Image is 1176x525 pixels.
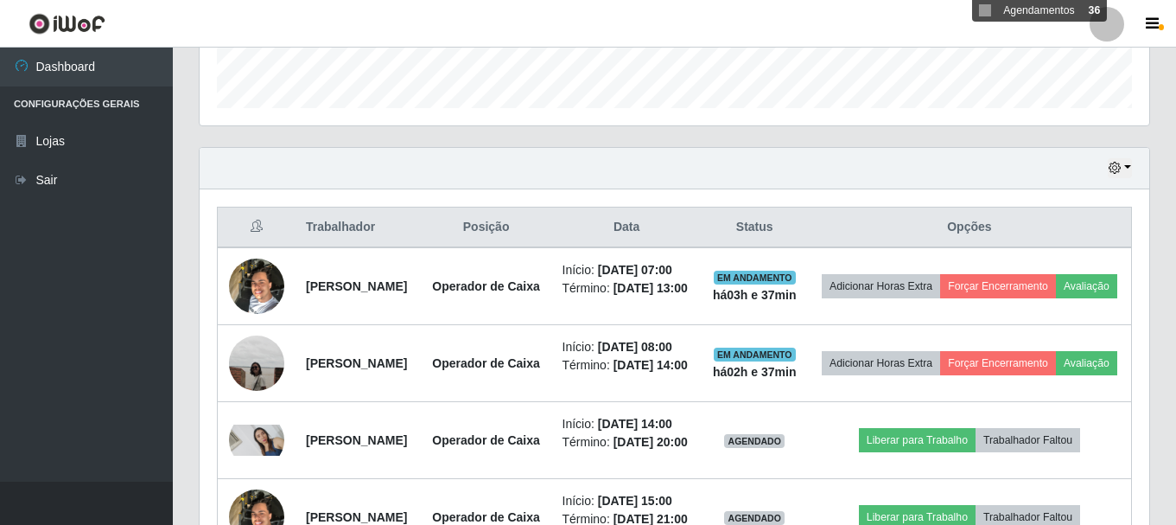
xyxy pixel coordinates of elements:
[432,510,540,524] strong: Operador de Caixa
[613,358,688,372] time: [DATE] 14:00
[714,271,796,285] span: EM ANDAMENTO
[598,494,672,508] time: [DATE] 15:00
[563,338,691,356] li: Início:
[1056,351,1117,375] button: Avaliação
[822,274,940,298] button: Adicionar Horas Extra
[1056,274,1117,298] button: Avaliação
[29,13,105,35] img: CoreUI Logo
[940,351,1056,375] button: Forçar Encerramento
[808,208,1132,248] th: Opções
[229,425,284,456] img: 1748623968864.jpeg
[306,510,407,524] strong: [PERSON_NAME]
[940,274,1056,298] button: Forçar Encerramento
[563,356,691,375] li: Término:
[432,433,540,447] strong: Operador de Caixa
[563,415,691,433] li: Início:
[432,279,540,293] strong: Operador de Caixa
[613,435,688,449] time: [DATE] 20:00
[563,492,691,510] li: Início:
[713,365,797,379] strong: há 02 h e 37 min
[229,336,284,391] img: 1747181746148.jpeg
[714,348,796,362] span: EM ANDAMENTO
[563,261,691,279] li: Início:
[598,417,672,431] time: [DATE] 14:00
[713,288,797,302] strong: há 03 h e 37 min
[859,428,976,452] button: Liberar para Trabalho
[229,249,284,323] img: 1725217718320.jpeg
[306,356,407,370] strong: [PERSON_NAME]
[976,428,1080,452] button: Trabalhador Faltou
[724,511,785,525] span: AGENDADO
[306,279,407,293] strong: [PERSON_NAME]
[421,208,552,248] th: Posição
[822,351,940,375] button: Adicionar Horas Extra
[563,279,691,298] li: Término:
[702,208,808,248] th: Status
[552,208,702,248] th: Data
[613,281,688,295] time: [DATE] 13:00
[432,356,540,370] strong: Operador de Caixa
[306,433,407,447] strong: [PERSON_NAME]
[296,208,421,248] th: Trabalhador
[598,340,672,354] time: [DATE] 08:00
[563,433,691,451] li: Término:
[724,434,785,448] span: AGENDADO
[598,263,672,277] time: [DATE] 07:00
